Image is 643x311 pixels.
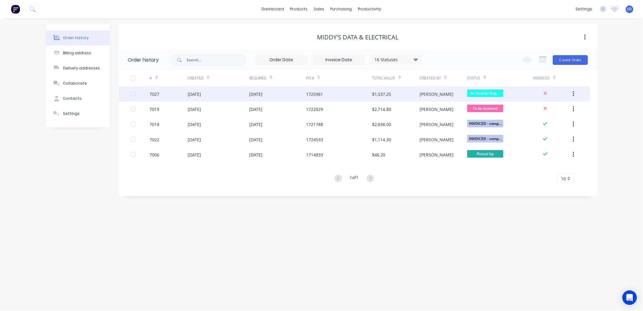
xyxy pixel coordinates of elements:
[249,106,262,112] div: [DATE]
[63,65,100,71] div: Delivery addresses
[46,45,110,61] button: Billing address
[256,55,307,65] input: Order Date
[188,136,201,143] div: [DATE]
[63,50,91,56] div: Billing address
[249,121,262,128] div: [DATE]
[553,55,588,65] button: Create Order
[249,91,262,97] div: [DATE]
[188,91,201,97] div: [DATE]
[306,75,314,81] div: PO #
[306,121,323,128] div: 1721788
[572,5,595,14] div: settings
[420,121,453,128] div: [PERSON_NAME]
[533,75,550,81] div: Invoiced
[420,136,453,143] div: [PERSON_NAME]
[188,152,201,158] div: [DATE]
[150,91,160,97] div: 7027
[467,70,533,86] div: Status
[188,75,204,81] div: Created
[259,5,287,14] a: dashboard
[63,111,80,116] div: Settings
[420,152,453,158] div: [PERSON_NAME]
[371,56,422,63] div: 16 Statuses
[313,55,364,65] input: Invoice Date
[128,56,159,64] div: Order history
[372,152,386,158] div: $46.20
[372,91,391,97] div: $1,537.25
[306,106,323,112] div: 1722829
[561,176,566,182] span: 10
[46,30,110,45] button: Order history
[150,75,152,81] div: #
[420,75,441,81] div: Created By
[186,54,246,66] input: Search...
[467,75,480,81] div: Status
[63,35,89,41] div: Order history
[63,96,82,101] div: Contacts
[150,136,160,143] div: 7022
[46,76,110,91] button: Collaborate
[372,136,391,143] div: $1,114.30
[467,89,503,97] span: In Yard for Rep...
[627,6,632,12] span: SD
[63,81,87,86] div: Collaborate
[46,91,110,106] button: Contacts
[150,121,160,128] div: 7018
[150,70,188,86] div: #
[249,136,262,143] div: [DATE]
[249,75,267,81] div: Required
[467,135,503,142] span: INVOICED - comp...
[306,70,372,86] div: PO #
[249,152,262,158] div: [DATE]
[311,5,328,14] div: sales
[622,290,637,305] div: Open Intercom Messenger
[467,105,503,112] span: To be invoiced
[533,70,571,86] div: Invoiced
[350,174,359,183] div: 1 of 1
[46,61,110,76] button: Delivery addresses
[355,5,384,14] div: productivity
[188,106,201,112] div: [DATE]
[420,106,453,112] div: [PERSON_NAME]
[372,121,391,128] div: $2,838.00
[11,5,20,14] img: Factory
[328,5,355,14] div: purchasing
[467,150,503,158] span: Picked Up
[46,106,110,121] button: Settings
[150,106,160,112] div: 7019
[306,91,323,97] div: 1725961
[287,5,311,14] div: products
[188,70,249,86] div: Created
[372,75,395,81] div: Total Value
[317,34,399,41] div: Middy's Data & Electrical
[249,70,306,86] div: Required
[188,121,201,128] div: [DATE]
[306,152,323,158] div: 1714833
[372,106,391,112] div: $2,714.80
[150,152,160,158] div: 7006
[420,91,453,97] div: [PERSON_NAME]
[372,70,420,86] div: Total Value
[467,120,503,127] span: INVOICED - comp...
[306,136,323,143] div: 1724533
[420,70,467,86] div: Created By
